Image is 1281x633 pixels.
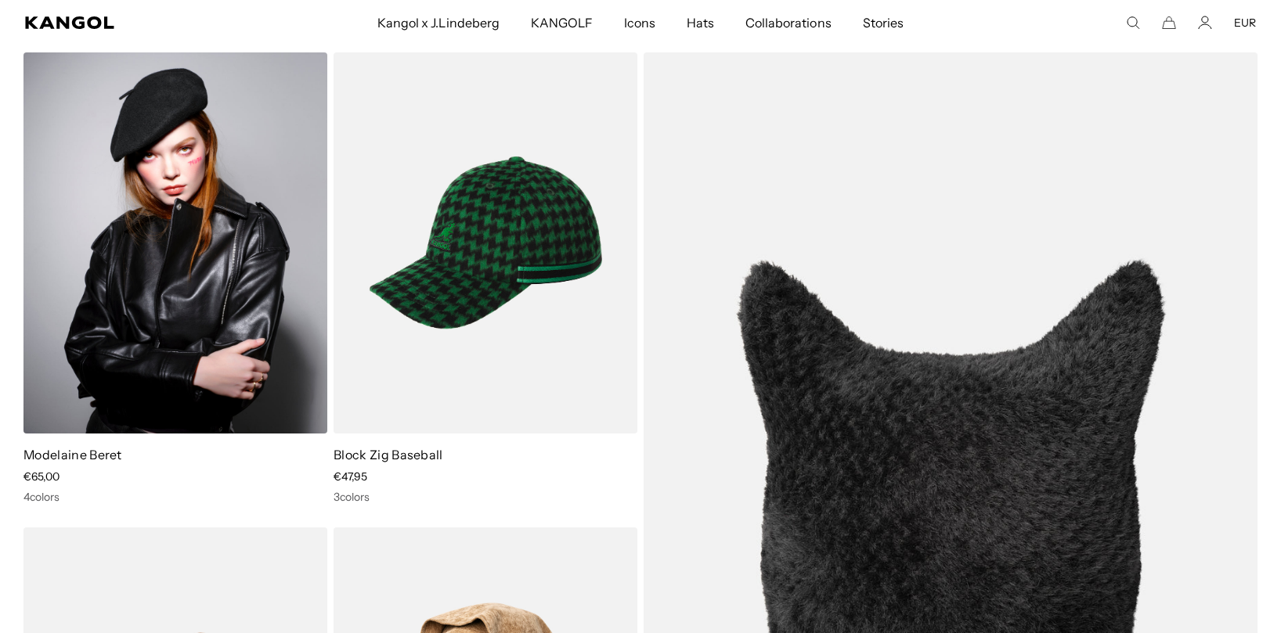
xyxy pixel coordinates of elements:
[334,52,637,433] img: Block Zig Baseball
[334,469,367,484] span: €47,95
[1162,16,1176,30] button: Cart
[23,490,327,504] div: 4 colors
[1234,16,1256,30] button: EUR
[25,16,250,29] a: Kangol
[1198,16,1212,30] a: Account
[334,490,637,504] div: 3 colors
[1126,16,1140,30] summary: Search here
[334,447,443,462] a: Block Zig Baseball
[23,469,60,484] span: €65,00
[23,52,327,433] img: Modelaine Beret
[23,447,122,462] a: Modelaine Beret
